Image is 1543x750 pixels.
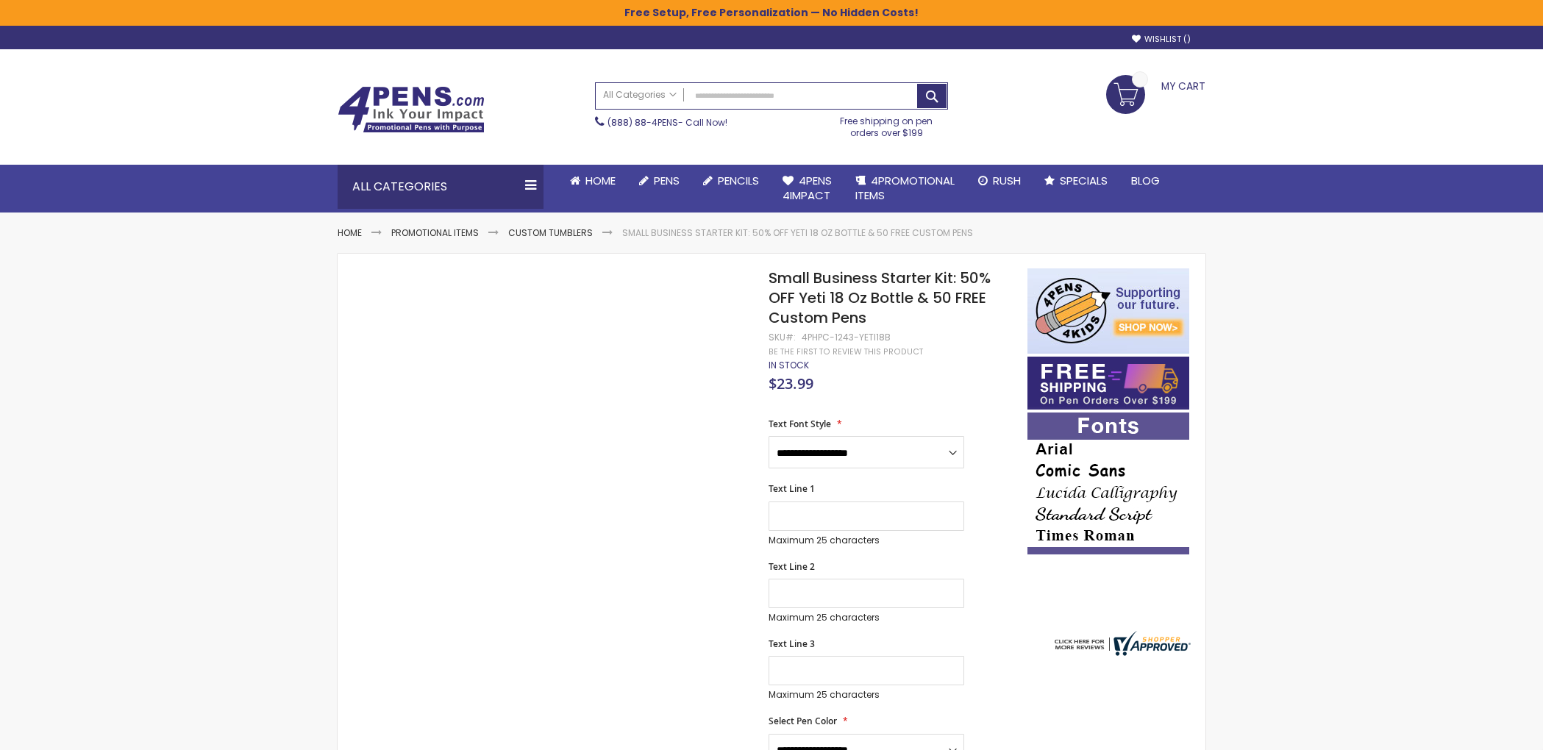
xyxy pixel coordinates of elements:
[783,173,832,203] span: 4Pens 4impact
[769,268,991,328] span: Small Business Starter Kit: 50% OFF Yeti 18 Oz Bottle & 50 FREE Custom Pens
[769,374,813,393] span: $23.99
[1051,631,1191,656] img: 4pens.com widget logo
[691,165,771,197] a: Pencils
[558,165,627,197] a: Home
[1051,646,1191,659] a: 4pens.com certificate URL
[769,359,809,371] span: In stock
[769,360,809,371] div: Availability
[622,227,973,239] li: Small Business Starter Kit: 50% OFF Yeti 18 Oz Bottle & 50 FREE Custom Pens
[718,173,759,188] span: Pencils
[802,332,891,343] div: 4PHPC-1243-YETI18B
[1060,173,1108,188] span: Specials
[596,83,684,107] a: All Categories
[1027,268,1189,354] img: 4pens 4 kids
[627,165,691,197] a: Pens
[993,173,1021,188] span: Rush
[769,612,964,624] p: Maximum 25 characters
[771,165,844,213] a: 4Pens4impact
[338,226,362,239] a: Home
[1033,165,1119,197] a: Specials
[1027,413,1189,554] img: font-personalization-examples
[769,418,831,430] span: Text Font Style
[769,689,964,701] p: Maximum 25 characters
[825,110,949,139] div: Free shipping on pen orders over $199
[585,173,616,188] span: Home
[391,226,479,239] a: Promotional Items
[607,116,678,129] a: (888) 88-4PENS
[855,173,955,203] span: 4PROMOTIONAL ITEMS
[769,637,815,650] span: Text Line 3
[769,560,815,573] span: Text Line 2
[769,346,923,357] a: Be the first to review this product
[1027,357,1189,410] img: Free shipping on orders over $199
[603,89,677,101] span: All Categories
[654,173,680,188] span: Pens
[769,331,796,343] strong: SKU
[769,715,837,727] span: Select Pen Color
[1131,173,1160,188] span: Blog
[844,165,966,213] a: 4PROMOTIONALITEMS
[966,165,1033,197] a: Rush
[769,482,815,495] span: Text Line 1
[607,116,727,129] span: - Call Now!
[769,535,964,546] p: Maximum 25 characters
[1132,34,1191,45] a: Wishlist
[1119,165,1172,197] a: Blog
[338,165,544,209] div: All Categories
[508,226,593,239] a: Custom Tumblers
[338,86,485,133] img: 4Pens Custom Pens and Promotional Products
